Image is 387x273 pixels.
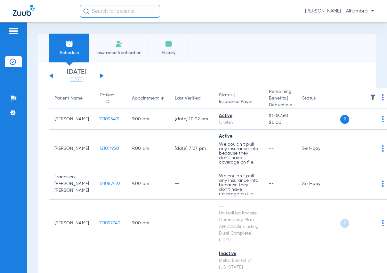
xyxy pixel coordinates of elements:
td: [PERSON_NAME] [49,109,94,130]
span: 121095491 [99,117,119,121]
span: [PERSON_NAME] - Alhambra [305,8,374,14]
p: We couldn’t pull any insurance info because they don’t have coverage on file. [219,142,259,165]
td: [PERSON_NAME] [49,130,94,168]
div: -- [219,203,259,210]
li: [DATE] [57,69,96,83]
input: Search for patients [80,5,160,18]
div: Active [219,133,259,140]
td: Self-pay [297,130,340,168]
span: $1,067.60 [269,113,292,119]
div: Patient Name [54,95,89,102]
p: We couldn’t pull any insurance info because they don’t have coverage on file. [219,174,259,196]
div: Appointment [132,95,165,102]
img: group-dot-blue.svg [382,220,384,226]
th: Remaining Benefits | [264,88,297,109]
img: Manual Insurance Verification [115,40,123,48]
span: Deductible [269,102,292,108]
img: Search Icon [83,8,89,14]
td: -- [297,109,340,130]
td: [DATE] 10:02 AM [170,109,214,130]
img: group-dot-blue.svg [382,181,384,187]
span: Schedule [54,50,85,56]
span: $0.00 [269,119,292,126]
td: [DATE] 7:07 PM [170,130,214,168]
img: hamburger-icon [8,27,19,35]
div: Delta Dental of [US_STATE] [219,257,259,271]
th: Status | [214,88,264,109]
span: History [153,50,184,56]
td: -- [170,168,214,200]
div: Last Verified [175,95,209,102]
img: Zuub Logo [13,5,35,16]
th: Status [297,88,340,109]
img: group-dot-blue.svg [382,94,384,100]
img: History [165,40,173,48]
span: 121011950 [99,146,119,151]
td: -- [297,200,340,247]
span: 121097740 [99,221,120,225]
div: Active [219,113,259,119]
span: -- [269,146,274,151]
img: Schedule [66,40,73,48]
span: Insurance Verification [94,50,144,56]
div: Patient ID [99,92,121,105]
td: 9:00 AM [127,109,170,130]
td: 9:00 AM [127,168,170,200]
span: -- [269,221,274,225]
span: P [340,115,349,124]
span: P [340,219,349,228]
div: Appointment [132,95,159,102]
td: 9:00 AM [127,200,170,247]
div: Patient Name [54,95,83,102]
img: group-dot-blue.svg [382,145,384,152]
a: [DATE] [57,76,96,83]
div: Patient ID [99,92,116,105]
div: Last Verified [175,95,201,102]
span: 121087492 [99,181,120,186]
div: Inactive [219,251,259,257]
div: UnitedHealthcare Community Plan AHCCCS(including Dual Complete) - (HUB) [219,210,259,244]
td: 9:00 AM [127,130,170,168]
td: Self-pay [297,168,340,200]
td: -- [170,200,214,247]
img: group-dot-blue.svg [382,116,384,122]
img: filter.svg [370,94,376,100]
span: Insurance Payer [219,99,259,105]
span: -- [269,181,274,186]
td: [PERSON_NAME] [49,200,94,247]
div: CIGNA [219,119,259,126]
td: Francisco [PERSON_NAME] [PERSON_NAME] [49,168,94,200]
